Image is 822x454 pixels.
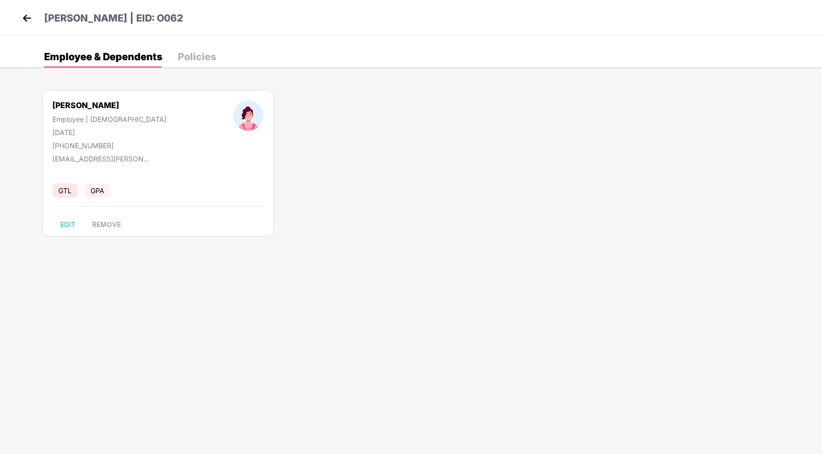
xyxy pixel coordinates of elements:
span: GTL [52,183,77,198]
div: [PERSON_NAME] [52,100,167,110]
div: Employee | [DEMOGRAPHIC_DATA] [52,115,167,123]
span: GPA [85,183,110,198]
img: back [20,11,34,25]
span: REMOVE [92,221,121,228]
div: [DATE] [52,128,167,136]
button: REMOVE [84,217,129,232]
p: [PERSON_NAME] | EID: O062 [44,11,183,26]
div: [EMAIL_ADDRESS][PERSON_NAME] [52,155,150,163]
span: EDIT [60,221,75,228]
div: Policies [178,52,216,62]
div: Employee & Dependents [44,52,162,62]
button: EDIT [52,217,83,232]
img: profileImage [233,100,264,131]
div: [PHONE_NUMBER] [52,141,167,150]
